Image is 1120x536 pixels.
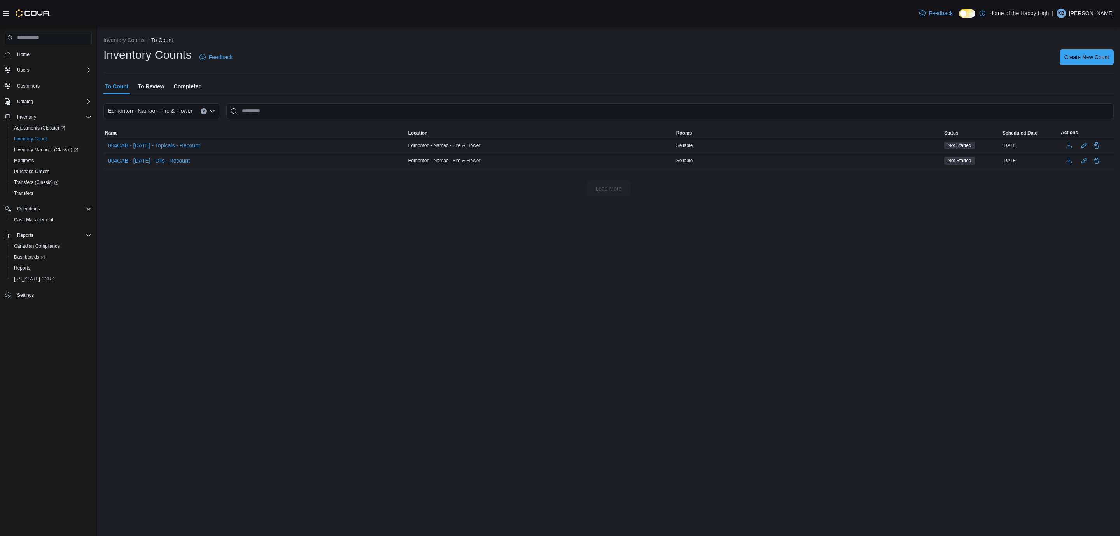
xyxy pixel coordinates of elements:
span: Cash Management [11,215,92,224]
span: Settings [14,290,92,300]
a: Customers [14,81,43,91]
span: Actions [1061,130,1078,136]
button: Catalog [14,97,36,106]
input: This is a search bar. After typing your query, hit enter to filter the results lower in the page. [226,103,1114,119]
button: Reports [8,263,95,273]
span: Feedback [209,53,233,61]
p: | [1052,9,1053,18]
button: Load More [587,181,630,196]
button: Settings [2,289,95,300]
a: Transfers (Classic) [8,177,95,188]
span: Edmonton - Namao - Fire & Flower [408,158,480,164]
span: Manifests [11,156,92,165]
button: Catalog [2,96,95,107]
a: Feedback [916,5,955,21]
a: Transfers (Classic) [11,178,62,187]
button: Customers [2,80,95,91]
button: Inventory Counts [103,37,145,43]
span: Load More [596,185,622,193]
span: Inventory [17,114,36,120]
span: Rooms [676,130,692,136]
span: Transfers [11,189,92,198]
span: Inventory Count [14,136,47,142]
button: Operations [14,204,43,214]
span: Inventory Count [11,134,92,144]
button: Open list of options [209,108,215,114]
button: Scheduled Date [1001,128,1059,138]
a: Inventory Manager (Classic) [8,144,95,155]
span: Home [17,51,30,58]
span: Customers [17,83,40,89]
span: Reports [17,232,33,238]
button: Users [14,65,32,75]
button: Reports [2,230,95,241]
span: Operations [17,206,40,212]
span: Washington CCRS [11,274,92,284]
span: Users [14,65,92,75]
p: Home of the Happy High [989,9,1049,18]
a: Dashboards [11,252,48,262]
button: Rooms [675,128,943,138]
span: Users [17,67,29,73]
div: Sellable [675,141,943,150]
span: Transfers [14,190,33,196]
button: 004CAB - [DATE] - Topicals - Recount [105,140,203,151]
span: Reports [11,263,92,273]
button: Status [943,128,1001,138]
a: Reports [11,263,33,273]
a: Dashboards [8,252,95,263]
span: Status [944,130,959,136]
button: Inventory Count [8,133,95,144]
span: Purchase Orders [11,167,92,176]
button: Edit count details [1080,140,1089,151]
span: Adjustments (Classic) [11,123,92,133]
span: Canadian Compliance [11,242,92,251]
span: To Review [138,79,164,94]
button: Home [2,49,95,60]
span: Not Started [948,142,971,149]
span: Transfers (Classic) [14,179,59,186]
span: Catalog [17,98,33,105]
span: Completed [174,79,202,94]
button: Manifests [8,155,95,166]
span: Manifests [14,158,34,164]
a: Adjustments (Classic) [8,123,95,133]
div: Kyler Brian [1057,9,1066,18]
span: Home [14,49,92,59]
span: Location [408,130,427,136]
span: Purchase Orders [14,168,49,175]
a: Home [14,50,33,59]
span: 004CAB - [DATE] - Topicals - Recount [108,142,200,149]
button: Inventory [2,112,95,123]
button: Delete [1092,156,1101,165]
span: Reports [14,265,30,271]
span: Feedback [929,9,952,17]
a: Canadian Compliance [11,242,63,251]
span: Create New Count [1064,53,1109,61]
nav: An example of EuiBreadcrumbs [103,36,1114,46]
button: Edit count details [1080,155,1089,166]
button: Operations [2,203,95,214]
img: Cova [16,9,50,17]
span: Canadian Compliance [14,243,60,249]
a: [US_STATE] CCRS [11,274,58,284]
div: [DATE] [1001,156,1059,165]
span: Not Started [948,157,971,164]
span: Not Started [944,142,975,149]
a: Inventory Manager (Classic) [11,145,81,154]
span: Catalog [14,97,92,106]
span: Dashboards [14,254,45,260]
span: Customers [14,81,92,91]
span: Reports [14,231,92,240]
span: Adjustments (Classic) [14,125,65,131]
div: Sellable [675,156,943,165]
h1: Inventory Counts [103,47,192,63]
span: KB [1058,9,1064,18]
a: Adjustments (Classic) [11,123,68,133]
span: Transfers (Classic) [11,178,92,187]
span: Inventory Manager (Classic) [14,147,78,153]
span: Name [105,130,118,136]
button: Cash Management [8,214,95,225]
span: Operations [14,204,92,214]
